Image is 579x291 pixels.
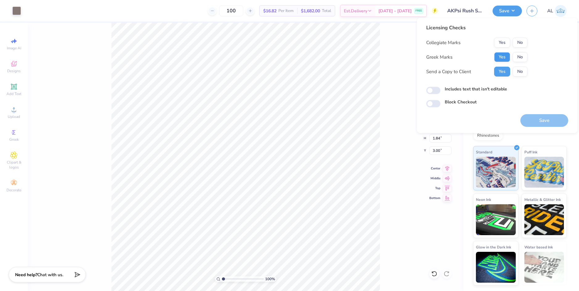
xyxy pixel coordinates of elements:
img: Puff Ink [524,157,564,188]
span: Image AI [7,46,21,51]
span: Neon Ink [476,196,491,203]
span: $16.82 [263,8,277,14]
span: Top [429,186,440,190]
span: Est. Delivery [344,8,367,14]
span: $1,682.00 [301,8,320,14]
span: Upload [8,114,20,119]
a: AL [547,5,567,17]
div: Collegiate Marks [426,39,460,46]
span: Greek [9,137,19,142]
span: Chat with us. [37,272,63,278]
label: Block Checkout [445,99,477,105]
span: Center [429,166,440,171]
button: Yes [494,67,510,77]
span: Puff Ink [524,149,537,155]
div: Rhinestones [473,131,503,140]
span: FREE [415,9,422,13]
img: Neon Ink [476,204,516,235]
button: Yes [494,38,510,48]
span: [DATE] - [DATE] [378,8,412,14]
span: Middle [429,176,440,181]
img: Standard [476,157,516,188]
span: Clipart & logos [3,160,25,170]
div: Licensing Checks [426,24,527,31]
strong: Need help? [15,272,37,278]
button: Save [493,6,522,16]
img: Glow in the Dark Ink [476,252,516,283]
span: Designs [7,69,21,73]
img: Alyzza Lydia Mae Sobrino [555,5,567,17]
span: Total [322,8,331,14]
span: Water based Ink [524,244,553,250]
span: AL [547,7,553,15]
button: No [513,52,527,62]
span: Metallic & Glitter Ink [524,196,561,203]
input: – – [219,5,243,16]
span: Decorate [6,188,21,193]
span: Add Text [6,91,21,96]
span: 100 % [265,276,275,282]
img: Water based Ink [524,252,564,283]
button: Yes [494,52,510,62]
span: Glow in the Dark Ink [476,244,511,250]
div: Greek Marks [426,54,452,61]
button: No [513,67,527,77]
span: Per Item [278,8,294,14]
label: Includes text that isn't editable [445,86,507,92]
span: Bottom [429,196,440,200]
input: Untitled Design [443,5,488,17]
div: Send a Copy to Client [426,68,471,75]
button: No [513,38,527,48]
span: Standard [476,149,492,155]
img: Metallic & Glitter Ink [524,204,564,235]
